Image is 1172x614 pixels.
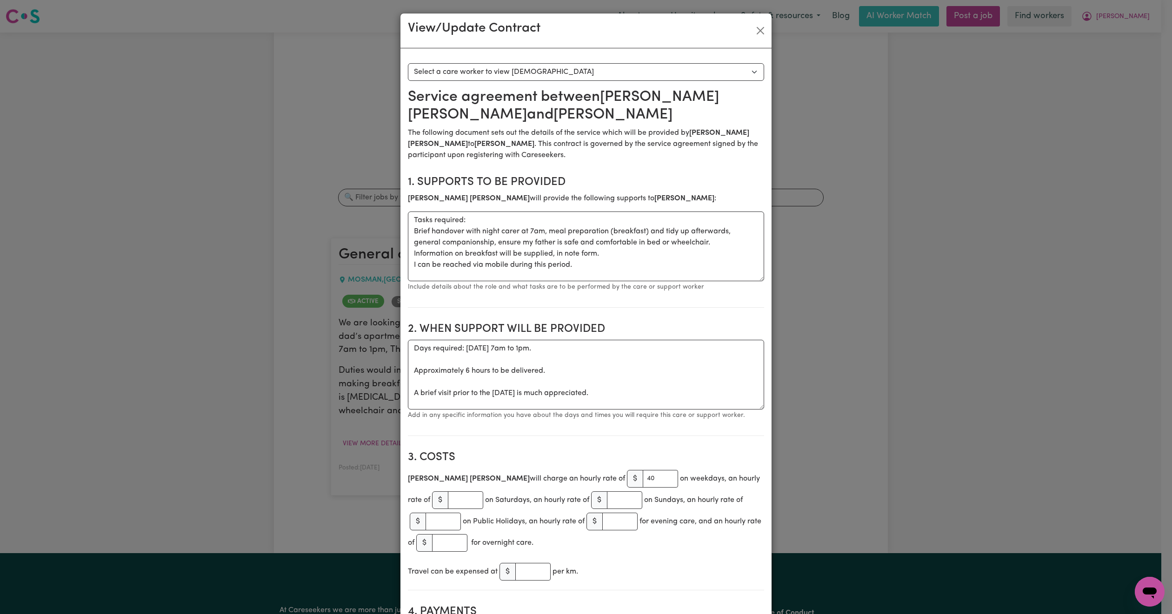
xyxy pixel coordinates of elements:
[432,491,448,509] span: $
[586,513,603,530] span: $
[408,561,764,582] div: Travel can be expensed at per km.
[1135,577,1165,607] iframe: Button to launch messaging window, conversation in progress
[408,88,764,124] h2: Service agreement between [PERSON_NAME] [PERSON_NAME] and [PERSON_NAME]
[408,475,530,482] b: [PERSON_NAME] [PERSON_NAME]
[474,140,534,148] b: [PERSON_NAME]
[408,451,764,464] h2: 3. Costs
[408,468,764,554] div: will charge an hourly rate of on weekdays, an hourly rate of on Saturdays, an hourly rate of on S...
[408,284,704,290] small: Include details about the role and what tasks are to be performed by the care or support worker
[408,193,764,204] p: will provide the following supports to :
[408,127,764,161] p: The following document sets out the details of the service which will be provided by to . This co...
[753,23,768,38] button: Close
[410,513,426,530] span: $
[627,470,643,488] span: $
[408,340,764,409] textarea: Days required: [DATE] 7am to 1pm. Approximately 6 hours to be delivered. A brief visit prior to t...
[499,563,516,581] span: $
[408,323,764,336] h2: 2. When support will be provided
[416,534,433,552] span: $
[591,491,607,509] span: $
[408,195,530,202] b: [PERSON_NAME] [PERSON_NAME]
[408,412,745,419] small: Add in any specific information you have about the days and times you will require this care or s...
[408,211,764,281] textarea: Tasks required: Brief handover with night carer at 7am, meal preparation (breakfast) and tidy up ...
[654,195,714,202] b: [PERSON_NAME]
[408,176,764,189] h2: 1. Supports to be provided
[408,21,540,37] h3: View/Update Contract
